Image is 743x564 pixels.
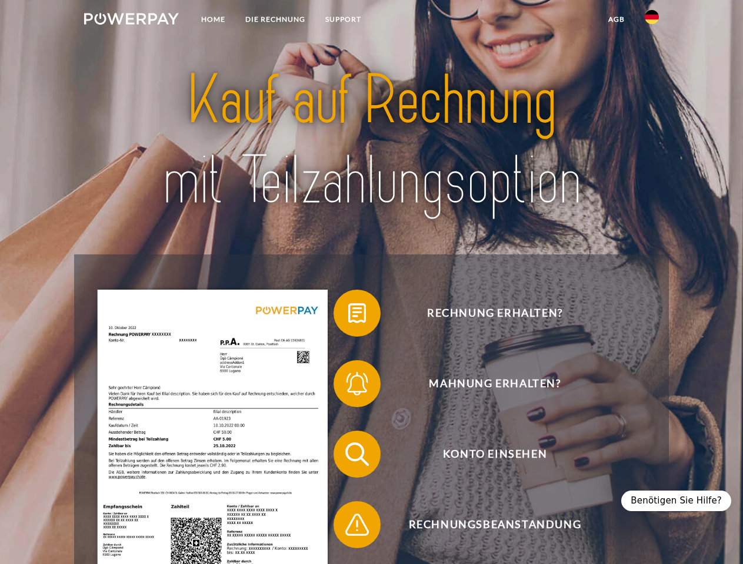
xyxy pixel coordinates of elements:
img: title-powerpay_de.svg [112,56,631,225]
span: Konto einsehen [351,431,639,478]
iframe: Button to launch messaging window [696,517,734,555]
button: Rechnung erhalten? [334,290,639,337]
img: de [645,10,659,24]
img: logo-powerpay-white.svg [84,13,179,25]
img: qb_bill.svg [342,298,372,328]
a: agb [598,9,635,30]
span: Mahnung erhalten? [351,360,639,407]
a: DIE RECHNUNG [235,9,315,30]
button: Rechnungsbeanstandung [334,501,639,548]
a: SUPPORT [315,9,371,30]
a: Home [191,9,235,30]
span: Rechnung erhalten? [351,290,639,337]
div: Benötigen Sie Hilfe? [621,491,731,511]
button: Konto einsehen [334,431,639,478]
img: qb_warning.svg [342,510,372,539]
span: Rechnungsbeanstandung [351,501,639,548]
img: qb_bell.svg [342,369,372,398]
button: Mahnung erhalten? [334,360,639,407]
img: qb_search.svg [342,439,372,469]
